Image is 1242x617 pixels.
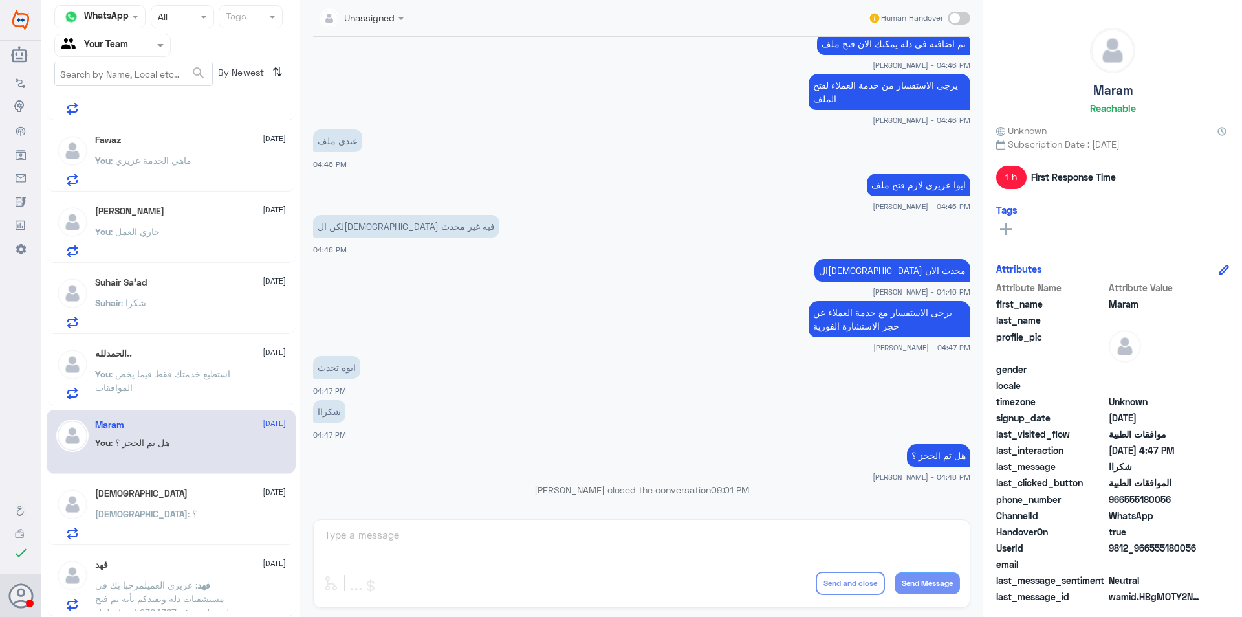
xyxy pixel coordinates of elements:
button: search [191,63,206,84]
p: 31/8/2025, 4:46 PM [814,259,970,282]
span: first_name [996,297,1106,311]
span: You [95,437,111,448]
img: defaultAdmin.png [1109,330,1141,363]
span: [DATE] [263,486,286,498]
span: : ماهي الخدمة عزيزي [111,155,191,166]
span: Subscription Date : [DATE] [996,137,1229,151]
span: : ؟ [188,508,197,519]
span: 04:46 PM [313,245,347,254]
h6: Reachable [1090,102,1136,114]
span: wamid.HBgMOTY2NTU1MTgwMDU2FQIAEhgUM0FCRTc4MkJGMDhBOTJFNDY4NEIA [1109,590,1203,603]
span: Attribute Value [1109,281,1203,295]
p: 31/8/2025, 4:46 PM [809,74,970,110]
h5: ISJ [95,488,188,499]
p: 31/8/2025, 4:46 PM [867,174,970,196]
img: defaultAdmin.png [56,206,89,238]
span: You [95,226,111,237]
span: email [996,557,1106,571]
span: 9812_966555180056 [1109,541,1203,555]
p: 31/8/2025, 4:46 PM [313,129,362,152]
span: [PERSON_NAME] - 04:48 PM [873,471,970,482]
h6: Attributes [996,263,1042,275]
i: check [13,545,28,561]
h5: فهد [95,559,108,570]
span: Suhair [95,297,121,308]
img: yourTeam.svg [61,36,81,55]
h5: الحمدلله.. [95,348,132,359]
span: فهد [197,579,210,590]
span: الموافقات الطبية [1109,476,1203,489]
span: Attribute Name [996,281,1106,295]
span: [DATE] [263,346,286,358]
p: 31/8/2025, 4:47 PM [313,356,360,379]
span: 966555180056 [1109,493,1203,506]
img: defaultAdmin.png [56,420,89,452]
span: 04:47 PM [313,387,346,395]
span: profile_pic [996,330,1106,360]
span: null [1109,363,1203,376]
span: You [95,155,111,166]
button: Avatar [8,583,33,608]
span: 09:01 PM [711,484,749,495]
h6: Tags [996,204,1018,216]
span: [PERSON_NAME] - 04:46 PM [873,115,970,126]
span: [DEMOGRAPHIC_DATA] [95,508,188,519]
p: 31/8/2025, 4:47 PM [313,400,345,423]
span: [DATE] [263,418,286,429]
img: defaultAdmin.png [1091,28,1135,73]
span: Human Handover [881,12,943,24]
span: By Newest [213,62,267,87]
input: Search by Name, Local etc… [55,62,212,85]
h5: Maram [1093,83,1133,98]
span: : جاري العمل [111,226,160,237]
span: ChannelId [996,509,1106,522]
span: last_visited_flow [996,427,1106,441]
span: HandoverOn [996,525,1106,539]
p: 31/8/2025, 4:47 PM [809,301,970,337]
h5: Fawaz [95,135,121,146]
p: [PERSON_NAME] closed the conversation [313,483,970,497]
img: Widebot Logo [12,10,29,30]
span: 1 h [996,166,1027,189]
span: timezone [996,395,1106,409]
span: Maram [1109,297,1203,311]
span: 04:47 PM [313,431,346,439]
span: First Response Time [1031,170,1116,184]
span: last_interaction [996,443,1106,457]
span: last_message_sentiment [996,574,1106,587]
span: Unknown [996,124,1047,137]
span: : استطيع خدمتك فقط فيما يخص الموافقات [95,368,230,393]
span: last_message [996,460,1106,473]
h5: Maram [95,420,124,431]
span: Unknown [1109,395,1203,409]
span: locale [996,379,1106,392]
span: [DATE] [263,204,286,216]
span: search [191,65,206,81]
div: Tags [224,9,246,26]
p: 31/8/2025, 4:48 PM [907,444,970,467]
img: whatsapp.png [61,7,81,27]
img: defaultAdmin.png [56,488,89,521]
button: Send Message [895,572,960,594]
span: موافقات الطبية [1109,427,1203,441]
p: 31/8/2025, 4:46 PM [817,32,970,55]
span: : هل تم الحجز ؟ [111,437,169,448]
span: phone_number [996,493,1106,506]
button: Send and close [816,572,885,595]
span: 2025-08-31T13:47:38.945Z [1109,443,1203,457]
span: [PERSON_NAME] - 04:46 PM [873,201,970,212]
img: defaultAdmin.png [56,135,89,167]
span: You [95,368,111,379]
span: [DATE] [263,275,286,287]
span: [DATE] [263,133,286,144]
span: last_clicked_button [996,476,1106,489]
span: null [1109,557,1203,571]
span: 2 [1109,509,1203,522]
h5: Suhair Sa’ad [95,277,147,288]
span: last_message_id [996,590,1106,603]
span: 04:46 PM [313,160,347,168]
span: [DATE] [263,557,286,569]
span: 0 [1109,574,1203,587]
p: 31/8/2025, 4:46 PM [313,215,499,238]
img: defaultAdmin.png [56,277,89,309]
